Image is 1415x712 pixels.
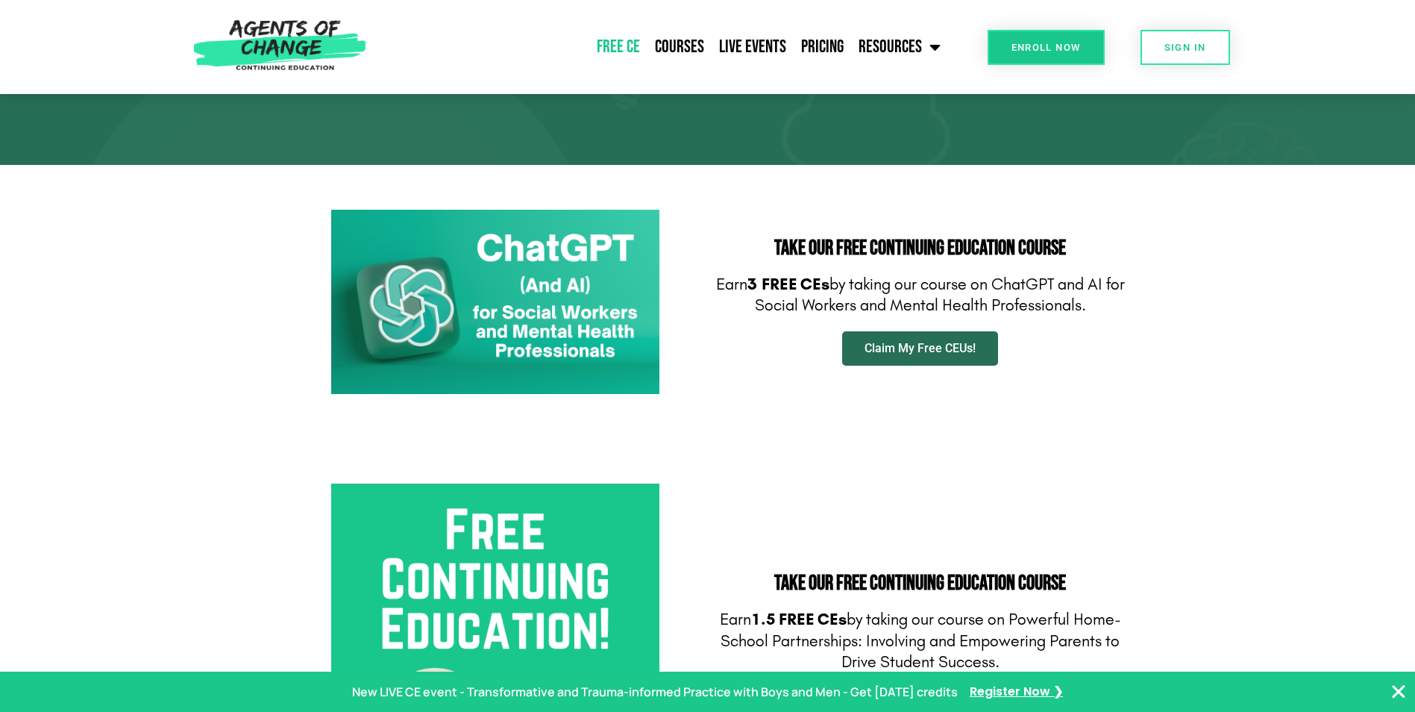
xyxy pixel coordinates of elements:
a: Pricing [794,28,851,66]
a: Live Events [712,28,794,66]
b: 1.5 FREE CEs [751,610,847,629]
h2: Take Our FREE Continuing Education Course [715,238,1126,259]
a: Free CE [589,28,647,66]
a: Enroll Now [988,30,1105,65]
a: Resources [851,28,948,66]
p: Earn by taking our course on Powerful Home-School Partnerships: Involving and Empowering Parents ... [715,609,1126,673]
a: Courses [647,28,712,66]
a: SIGN IN [1141,30,1230,65]
a: Claim My Free CEUs! [842,331,998,366]
button: Close Banner [1390,683,1408,701]
p: Earn by taking our course on ChatGPT and AI for Social Workers and Mental Health Professionals. [715,274,1126,316]
a: Register Now ❯ [970,681,1063,703]
span: SIGN IN [1164,43,1206,52]
nav: Menu [374,28,948,66]
h2: Take Our FREE Continuing Education Course [715,573,1126,594]
p: New LIVE CE event - Transformative and Trauma-informed Practice with Boys and Men - Get [DATE] cr... [352,681,958,703]
span: Enroll Now [1011,43,1081,52]
b: 3 FREE CEs [747,275,829,294]
span: Claim My Free CEUs! [865,343,976,355]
